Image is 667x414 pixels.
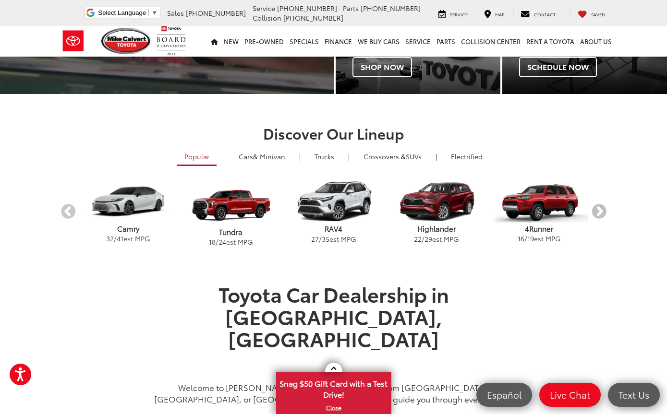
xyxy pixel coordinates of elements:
span: 22 [414,234,422,244]
a: Popular [177,148,217,166]
span: [PHONE_NUMBER] [361,3,421,13]
li: | [297,152,303,161]
span: 18 [209,237,216,247]
span: [PHONE_NUMBER] [277,3,337,13]
a: Select Language​ [98,9,158,16]
span: Text Us [614,389,654,401]
span: Schedule Now [519,57,597,77]
span: 27 [311,234,319,244]
a: New [221,26,242,57]
span: 41 [117,234,123,243]
img: Toyota [55,25,91,57]
a: Finance [322,26,355,57]
a: Electrified [444,148,490,165]
p: / est MPG [180,237,282,247]
a: Collision Center [458,26,523,57]
img: Toyota 4Runner [490,181,588,222]
span: Contact [534,11,556,17]
span: Saved [591,11,605,17]
a: Español [476,383,532,407]
p: / est MPG [488,234,591,243]
a: Contact [513,9,563,18]
a: Pre-Owned [242,26,287,57]
button: Previous [60,204,77,221]
a: About Us [577,26,615,57]
span: 29 [424,234,432,244]
a: My Saved Vehicles [570,9,612,18]
li: | [221,152,227,161]
p: Camry [77,224,180,234]
li: | [346,152,352,161]
img: Toyota Tundra [182,184,279,225]
span: Parts [343,3,359,13]
span: Map [495,11,504,17]
aside: carousel [60,173,607,251]
span: ​ [148,9,149,16]
button: Next [591,204,607,221]
span: 32 [106,234,114,243]
span: Shop Now [352,57,412,77]
a: Home [208,26,221,57]
span: [PHONE_NUMBER] [283,13,343,23]
li: | [433,152,439,161]
h1: Toyota Car Dealership in [GEOGRAPHIC_DATA], [GEOGRAPHIC_DATA] [154,283,514,371]
a: Map [477,9,511,18]
a: WE BUY CARS [355,26,402,57]
span: & Minivan [253,152,285,161]
p: / est MPG [77,234,180,243]
img: Toyota Camry [79,181,177,222]
p: / est MPG [385,234,488,244]
span: 19 [527,234,534,243]
span: Snag $50 Gift Card with a Test Drive! [277,373,390,402]
img: Mike Calvert Toyota [101,28,152,54]
h2: Discover Our Lineup [60,125,607,141]
a: Live Chat [539,383,601,407]
span: Select Language [98,9,146,16]
a: Specials [287,26,322,57]
a: Rent a Toyota [523,26,577,57]
a: SUVs [356,148,429,165]
span: Crossovers & [364,152,406,161]
p: Highlander [385,224,488,234]
span: ▼ [151,9,158,16]
span: 16 [518,234,524,243]
a: Parts [434,26,458,57]
p: Tundra [180,227,282,237]
span: Español [482,389,526,401]
p: RAV4 [282,224,385,234]
span: Sales [167,8,184,18]
a: Cars [231,148,292,165]
span: Collision [253,13,281,23]
a: Trucks [307,148,341,165]
span: Service [253,3,275,13]
a: Service [431,9,475,18]
img: Toyota RAV4 [285,181,382,223]
span: 35 [322,234,329,244]
p: 4Runner [488,224,591,234]
a: Text Us [608,383,660,407]
img: Toyota Highlander [388,181,485,223]
span: Service [450,11,468,17]
p: / est MPG [282,234,385,244]
span: Live Chat [545,389,595,401]
span: 24 [218,237,226,247]
a: Service [402,26,434,57]
span: [PHONE_NUMBER] [186,8,246,18]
